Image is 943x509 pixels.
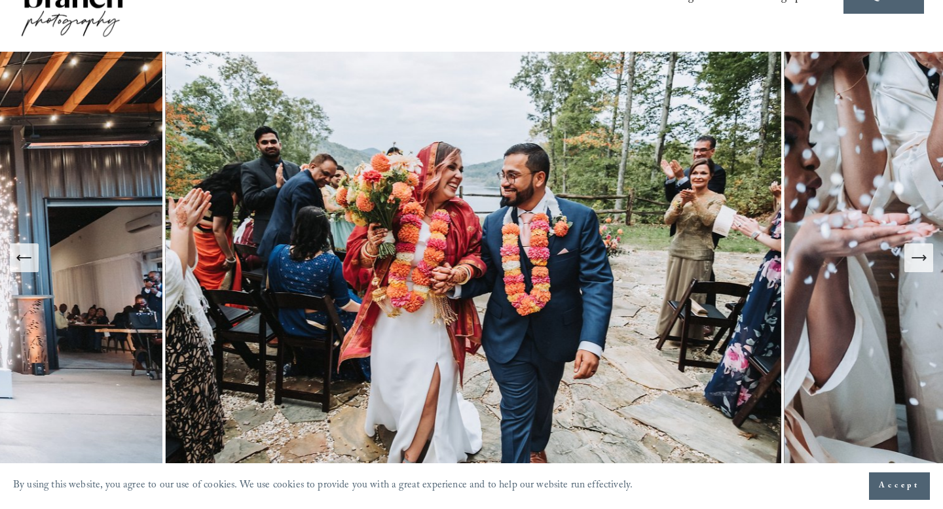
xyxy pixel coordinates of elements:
img: Breathtaking Mountain Top Wedding Photography in Nantahala, NC [166,52,785,464]
span: Accept [879,480,920,493]
p: By using this website, you agree to our use of cookies. We use cookies to provide you with a grea... [13,476,633,497]
button: Accept [869,472,930,500]
button: Previous Slide [10,243,39,272]
button: Next Slide [904,243,933,272]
